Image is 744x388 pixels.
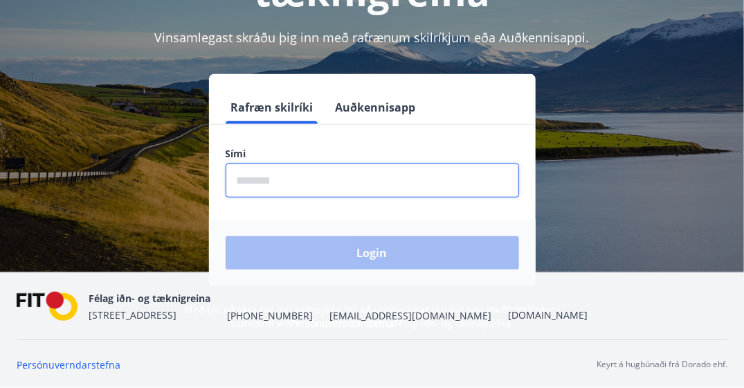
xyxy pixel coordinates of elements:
a: [DOMAIN_NAME] [508,308,588,321]
span: [PHONE_NUMBER] [227,309,313,323]
p: Keyrt á hugbúnaði frá Dorado ehf. [597,358,727,371]
span: [EMAIL_ADDRESS][DOMAIN_NAME] [329,309,491,323]
label: Sími [226,147,519,161]
span: Vinsamlegast skráðu þig inn með rafrænum skilríkjum eða Auðkennisappi. [155,29,590,46]
button: Auðkennisapp [330,91,421,124]
a: Persónuverndarstefna [17,358,120,371]
span: [STREET_ADDRESS] [89,308,176,321]
span: Félag iðn- og tæknigreina [89,292,210,305]
button: Rafræn skilríki [226,91,319,124]
img: FPQVkF9lTnNbbaRSFyT17YYeljoOGk5m51IhT0bO.png [17,292,78,321]
a: Persónuverndarstefna [290,317,394,330]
